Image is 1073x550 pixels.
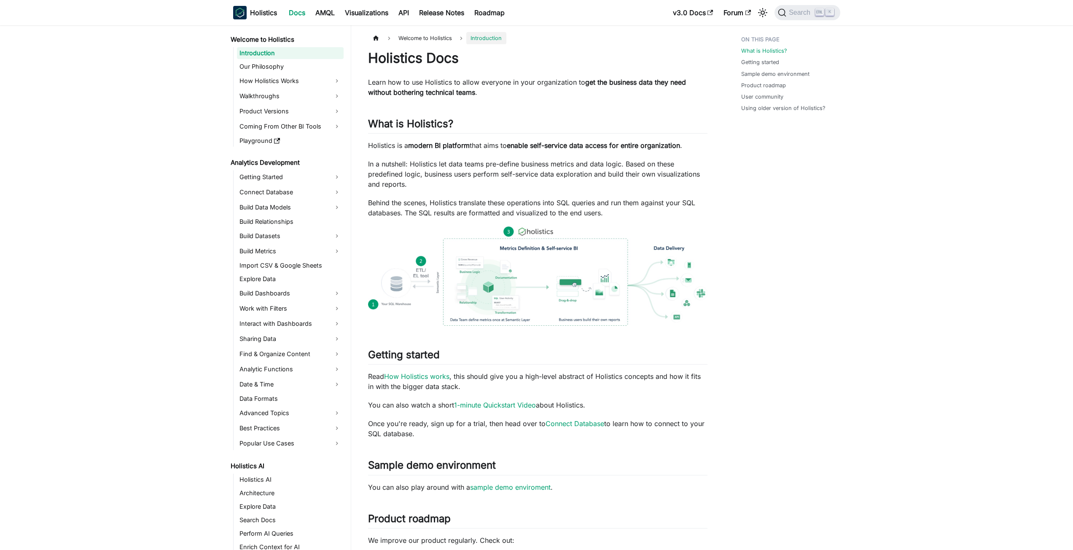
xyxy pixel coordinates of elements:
[233,6,277,19] a: HolisticsHolistics
[237,61,344,72] a: Our Philosophy
[237,302,344,315] a: Work with Filters
[368,400,707,410] p: You can also watch a short about Holistics.
[368,140,707,150] p: Holistics is a that aims to .
[237,393,344,405] a: Data Formats
[237,362,344,376] a: Analytic Functions
[368,32,707,44] nav: Breadcrumbs
[237,474,344,486] a: Holistics AI
[454,401,536,409] a: 1-minute Quickstart Video
[237,421,344,435] a: Best Practices
[394,32,456,44] span: Welcome to Holistics
[741,58,779,66] a: Getting started
[741,104,826,112] a: Using older version of Holistics?
[368,482,707,492] p: You can also play around with a .
[237,47,344,59] a: Introduction
[546,419,604,428] a: Connect Database
[368,349,707,365] h2: Getting started
[237,347,344,361] a: Find & Organize Content
[340,6,393,19] a: Visualizations
[310,6,340,19] a: AMQL
[237,437,344,450] a: Popular Use Cases
[237,317,344,330] a: Interact with Dashboards
[470,483,551,491] a: sample demo enviroment
[237,74,344,88] a: How Holistics Works
[237,332,344,346] a: Sharing Data
[774,5,840,20] button: Search (Ctrl+K)
[237,185,344,199] a: Connect Database
[237,528,344,539] a: Perform AI Queries
[741,70,809,78] a: Sample demo environment
[368,32,384,44] a: Home page
[368,226,707,326] img: How Holistics fits in your Data Stack
[368,419,707,439] p: Once you're ready, sign up for a trial, then head over to to learn how to connect to your SQL dat...
[237,514,344,526] a: Search Docs
[237,105,344,118] a: Product Versions
[225,25,351,550] nav: Docs sidebar
[786,9,815,16] span: Search
[237,378,344,391] a: Date & Time
[233,6,247,19] img: Holistics
[284,6,310,19] a: Docs
[393,6,414,19] a: API
[228,34,344,46] a: Welcome to Holistics
[469,6,510,19] a: Roadmap
[368,198,707,218] p: Behind the scenes, Holistics translate these operations into SQL queries and run them against you...
[237,120,344,133] a: Coming From Other BI Tools
[368,371,707,392] p: Read , this should give you a high-level abstract of Holistics concepts and how it fits in with t...
[237,244,344,258] a: Build Metrics
[237,170,344,184] a: Getting Started
[466,32,506,44] span: Introduction
[237,89,344,103] a: Walkthroughs
[237,287,344,300] a: Build Dashboards
[237,201,344,214] a: Build Data Models
[250,8,277,18] b: Holistics
[237,501,344,512] a: Explore Data
[368,50,707,67] h1: Holistics Docs
[756,6,769,19] button: Switch between dark and light mode (currently light mode)
[414,6,469,19] a: Release Notes
[408,141,470,150] strong: modern BI platform
[368,118,707,134] h2: What is Holistics?
[237,216,344,228] a: Build Relationships
[741,47,787,55] a: What is Holistics?
[826,8,834,16] kbd: K
[368,159,707,189] p: In a nutshell: Holistics let data teams pre-define business metrics and data logic. Based on thes...
[237,229,344,243] a: Build Datasets
[368,535,707,545] p: We improve our product regularly. Check out:
[384,372,449,381] a: How Holistics works
[237,487,344,499] a: Architecture
[237,406,344,420] a: Advanced Topics
[368,512,707,529] h2: Product roadmap
[668,6,718,19] a: v3.0 Docs
[718,6,756,19] a: Forum
[228,460,344,472] a: Holistics AI
[237,273,344,285] a: Explore Data
[368,459,707,475] h2: Sample demo environment
[741,93,783,101] a: User community
[368,77,707,97] p: Learn how to use Holistics to allow everyone in your organization to .
[237,135,344,147] a: Playground
[507,141,680,150] strong: enable self-service data access for entire organization
[741,81,786,89] a: Product roadmap
[237,260,344,271] a: Import CSV & Google Sheets
[228,157,344,169] a: Analytics Development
